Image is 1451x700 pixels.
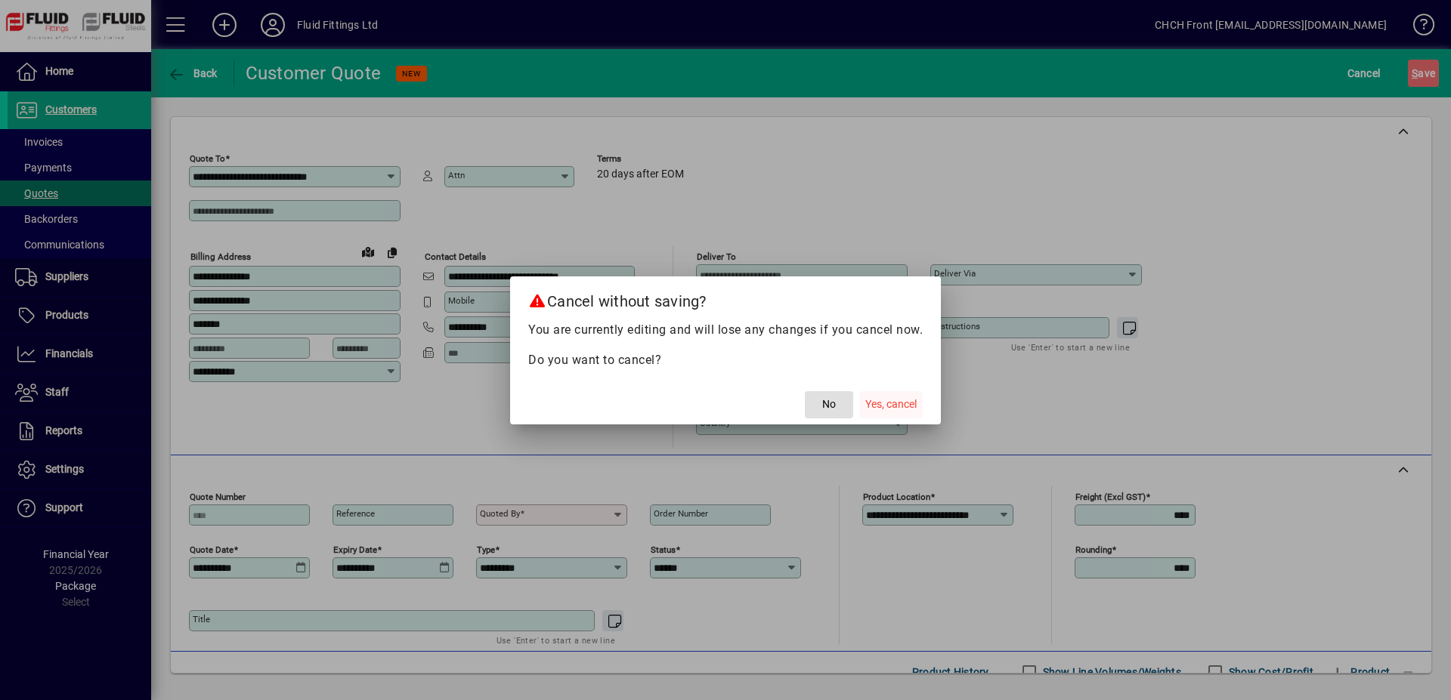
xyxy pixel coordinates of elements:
[822,396,836,412] span: No
[510,276,941,320] h2: Cancel without saving?
[805,391,853,418] button: No
[528,321,923,339] p: You are currently editing and will lose any changes if you cancel now.
[865,396,917,412] span: Yes, cancel
[528,351,923,369] p: Do you want to cancel?
[859,391,923,418] button: Yes, cancel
